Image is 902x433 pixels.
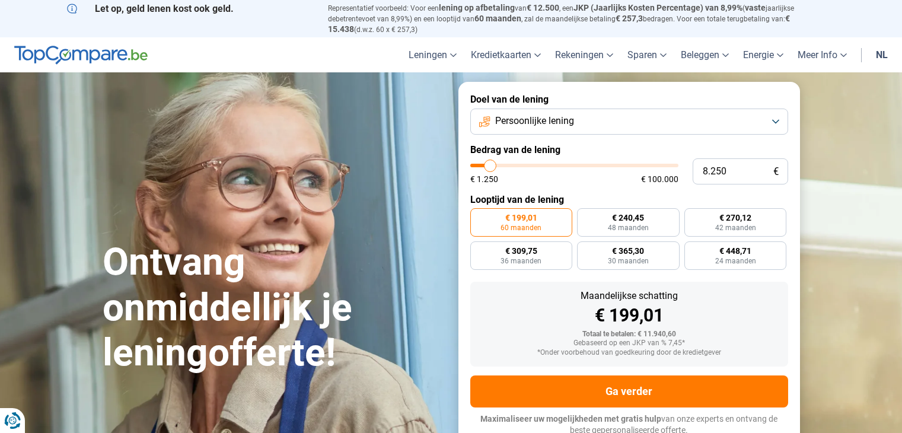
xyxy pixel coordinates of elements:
[14,46,148,65] img: توب كومبير
[674,37,736,72] a: Beleggen
[470,94,788,105] label: Doel van de lening
[719,214,751,222] span: € 270,12
[474,14,521,23] span: 60 maanden
[612,247,644,255] span: € 365,30
[505,247,537,255] span: € 309,75
[608,257,649,265] span: 30 maanden
[103,240,444,376] h1: Ontvang onmiddellijk je leningofferte!
[736,37,791,72] a: Energie
[439,3,515,12] span: lening op afbetaling
[470,109,788,135] button: Persoonlijke lening
[573,3,742,12] span: JKP (Jaarlijks Kosten Percentage) van 8,99%
[480,414,661,424] span: Maximaliseer uw mogelijkheden met gratis hulp
[773,167,779,177] span: €
[470,194,788,205] label: Looptijd van de lening
[480,349,779,357] div: *Onder voorbehoud van goedkeuring door de kredietgever
[641,175,678,183] span: € 100.000
[501,224,541,231] span: 60 maanden
[470,175,498,183] span: € 1.250
[501,257,541,265] span: 36 maanden
[480,339,779,348] div: Gebaseerd op een JKP van % 7,45*
[869,37,895,72] a: nl
[527,3,559,12] span: € 12.500
[616,14,643,23] span: € 257,3
[548,37,620,72] a: Rekeningen
[401,37,464,72] a: Leningen
[505,214,537,222] span: € 199,01
[612,214,644,222] span: € 240,45
[715,224,756,231] span: 42 maanden
[470,144,788,155] label: Bedrag van de lening
[328,14,790,34] span: € 15.438
[464,37,548,72] a: Kredietkaarten
[480,307,779,324] div: € 199,01
[480,291,779,301] div: Maandelijkse schatting
[715,257,756,265] span: 24 maanden
[719,247,751,255] span: € 448,71
[608,224,649,231] span: 48 maanden
[745,3,766,12] span: vaste
[480,330,779,339] div: Totaal te betalen: € 11.940,60
[470,375,788,407] button: Ga verder
[495,114,574,128] span: Persoonlijke lening
[791,37,854,72] a: Meer Info
[620,37,674,72] a: Sparen
[67,3,314,14] p: Let op, geld lenen kost ook geld.
[328,3,836,34] p: Representatief voorbeeld: Voor een van , een ( jaarlijkse debetrentevoet van 8,99%) en een loopti...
